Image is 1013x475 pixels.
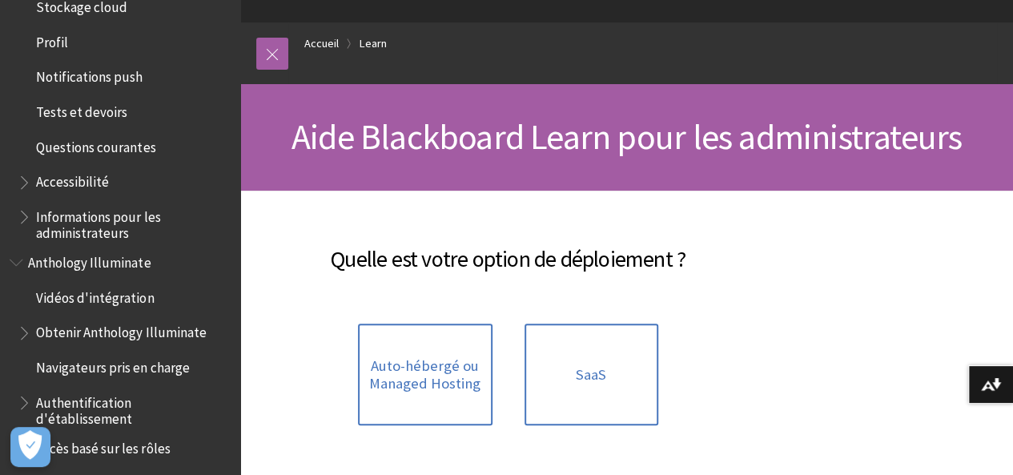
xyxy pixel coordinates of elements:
span: Aide Blackboard Learn pour les administrateurs [291,115,962,159]
span: Vidéos d'intégration [36,284,154,306]
a: Learn [360,34,387,54]
span: SaaS [576,366,606,384]
a: Accueil [304,34,339,54]
span: Accès basé sur les rôles [36,435,170,457]
span: Accessibilité [36,169,109,191]
span: Obtenir Anthology Illuminate [36,320,206,341]
span: Auto-hébergé ou Managed Hosting [368,357,483,392]
button: Ouvrir le centre de préférences [10,427,50,467]
span: Notifications push [36,64,143,86]
span: Authentification d'établissement [36,389,229,427]
span: Tests et devoirs [36,99,127,120]
a: SaaS [525,324,659,425]
span: Informations pour les administrateurs [36,203,229,241]
span: Profil [36,29,68,50]
h2: Quelle est votre option de déploiement ? [256,223,760,276]
a: Auto-hébergé ou Managed Hosting [358,324,492,425]
span: Questions courantes [36,134,155,155]
span: Navigateurs pris en charge [36,354,189,376]
span: Anthology Illuminate [28,249,151,271]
